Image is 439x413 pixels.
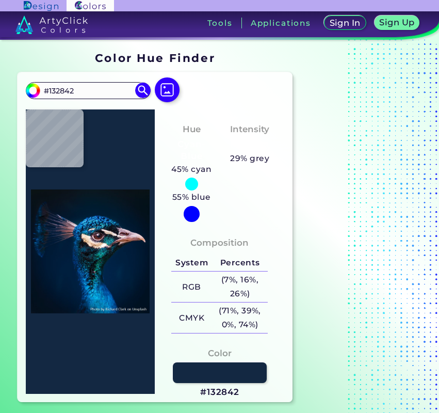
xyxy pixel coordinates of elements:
[225,138,274,151] h3: Medium
[190,235,249,250] h4: Composition
[168,163,216,176] h5: 45% cyan
[24,1,58,11] img: ArtyClick Design logo
[135,83,151,98] img: icon search
[381,19,413,26] h5: Sign Up
[230,122,269,137] h4: Intensity
[251,19,311,27] h3: Applications
[212,272,268,302] h5: (7%, 16%, 26%)
[171,255,212,272] h5: System
[40,84,136,98] input: type color..
[207,19,233,27] h3: Tools
[169,138,214,163] h3: Cyan-Blue
[183,122,201,137] h4: Hue
[15,15,88,34] img: logo_artyclick_colors_white.svg
[377,17,418,29] a: Sign Up
[212,255,268,272] h5: Percents
[230,152,269,165] h5: 29% grey
[95,50,215,66] h1: Color Hue Finder
[171,279,212,296] h5: RGB
[331,19,359,27] h5: Sign In
[200,386,239,399] h3: #132842
[212,303,268,333] h5: (71%, 39%, 0%, 74%)
[297,48,426,406] iframe: Advertisement
[168,190,215,204] h5: 55% blue
[155,77,180,102] img: icon picture
[208,346,232,361] h4: Color
[171,309,212,326] h5: CMYK
[326,17,364,29] a: Sign In
[31,115,150,389] img: img_pavlin.jpg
